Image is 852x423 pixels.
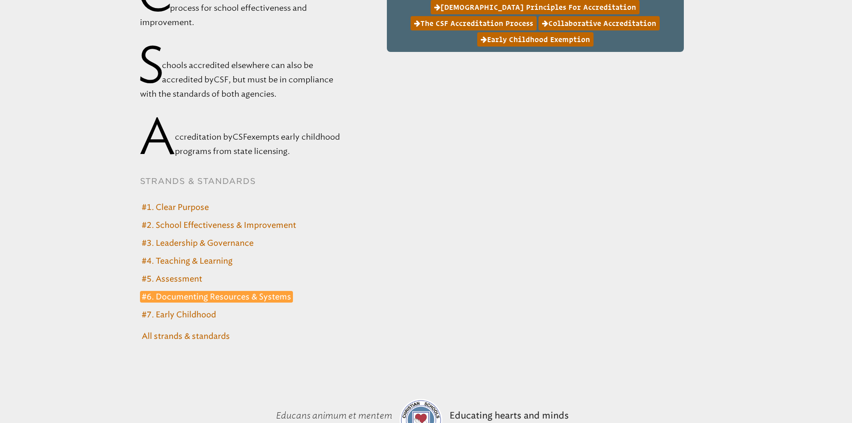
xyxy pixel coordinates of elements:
[538,16,660,30] a: Collaborative Accreditation
[140,330,232,342] a: All strands & standards
[140,115,344,158] p: Accreditation by exempts early childhood programs from state licensing.
[140,309,218,321] a: #7. Early Childhood
[140,255,234,267] a: #4. Teaching & Learning
[477,32,593,47] a: Early Childhood Exemption
[140,273,204,285] a: #5. Assessment
[214,75,229,85] span: CSF
[140,44,344,101] p: Schools accredited elsewhere can also be accredited by , but must be in compliance with the stand...
[140,237,255,249] a: #3. Leadership & Governance
[140,201,211,214] a: #1. Clear Purpose
[140,173,516,189] h2: Strands & Standards
[140,219,298,231] a: #2. School Effectiveness & Improvement
[411,16,537,30] a: The CSF Accreditation Process
[233,132,247,142] span: CSF
[140,291,293,303] a: #6. Documenting Resources & Systems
